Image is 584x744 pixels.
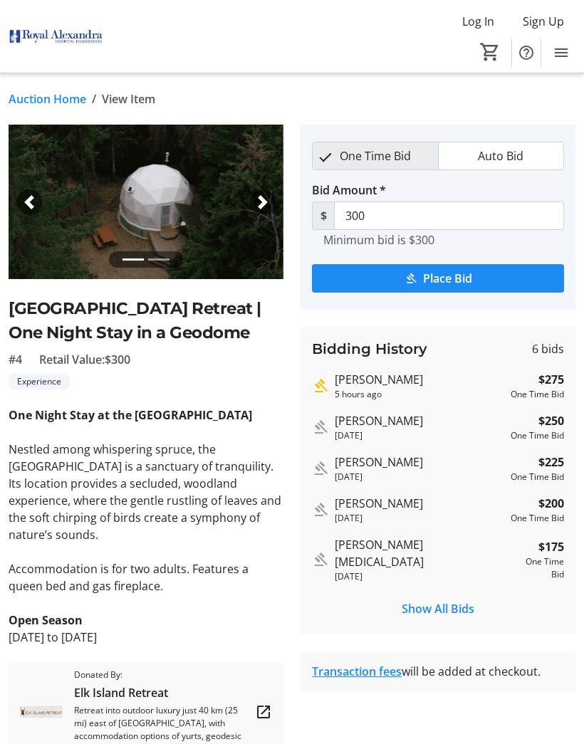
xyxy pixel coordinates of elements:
[312,551,329,568] mat-icon: Outbid
[335,371,505,388] div: [PERSON_NAME]
[9,612,83,628] strong: Open Season
[102,90,155,108] span: View Item
[9,441,283,543] p: Nestled among whispering spruce, the [GEOGRAPHIC_DATA] is a sanctuary of tranquility. Its locatio...
[312,594,564,623] button: Show All Bids
[9,407,252,423] strong: One Night Stay at the [GEOGRAPHIC_DATA]
[538,371,564,388] strong: $275
[312,338,427,360] h3: Bidding History
[335,454,505,471] div: [PERSON_NAME]
[511,10,575,33] button: Sign Up
[512,38,541,67] button: Help
[462,13,494,30] span: Log In
[335,495,505,512] div: [PERSON_NAME]
[335,388,505,401] div: 5 hours ago
[538,412,564,429] strong: $250
[511,512,564,525] div: One Time Bid
[9,374,70,389] tr-label-badge: Experience
[335,536,506,570] div: [PERSON_NAME][MEDICAL_DATA]
[512,555,564,581] div: One Time Bid
[20,691,63,733] img: Elk Island Retreat
[9,125,283,279] img: Image
[9,560,283,594] p: Accommodation is for two adults. Features a queen bed and gas fireplace.
[538,538,564,555] strong: $175
[92,90,96,108] span: /
[511,388,564,401] div: One Time Bid
[312,264,564,293] button: Place Bid
[335,512,505,525] div: [DATE]
[312,201,335,230] span: $
[335,570,506,583] div: [DATE]
[402,600,474,617] span: Show All Bids
[312,501,329,518] mat-icon: Outbid
[74,684,244,701] span: Elk Island Retreat
[538,454,564,471] strong: $225
[335,429,505,442] div: [DATE]
[532,340,564,357] span: 6 bids
[312,664,402,679] a: Transaction fees
[9,629,283,646] p: [DATE] to [DATE]
[523,13,564,30] span: Sign Up
[511,429,564,442] div: One Time Bid
[331,142,419,169] span: One Time Bid
[9,10,103,63] img: Royal Alexandra Hospital Foundation's Logo
[335,471,505,483] div: [DATE]
[547,38,575,67] button: Menu
[477,39,503,65] button: Cart
[312,419,329,436] mat-icon: Outbid
[423,270,472,287] span: Place Bid
[335,412,505,429] div: [PERSON_NAME]
[312,663,564,680] div: will be added at checkout.
[9,351,22,368] span: #4
[469,142,532,169] span: Auto Bid
[312,460,329,477] mat-icon: Outbid
[312,182,386,199] label: Bid Amount *
[312,377,329,394] mat-icon: Highest bid
[9,90,86,108] a: Auction Home
[538,495,564,512] strong: $200
[74,669,244,681] span: Donated By:
[323,233,434,247] tr-hint: Minimum bid is $300
[9,296,283,345] h2: [GEOGRAPHIC_DATA] Retreat | One Night Stay in a Geodome
[39,351,130,368] span: Retail Value: $300
[451,10,506,33] button: Log In
[511,471,564,483] div: One Time Bid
